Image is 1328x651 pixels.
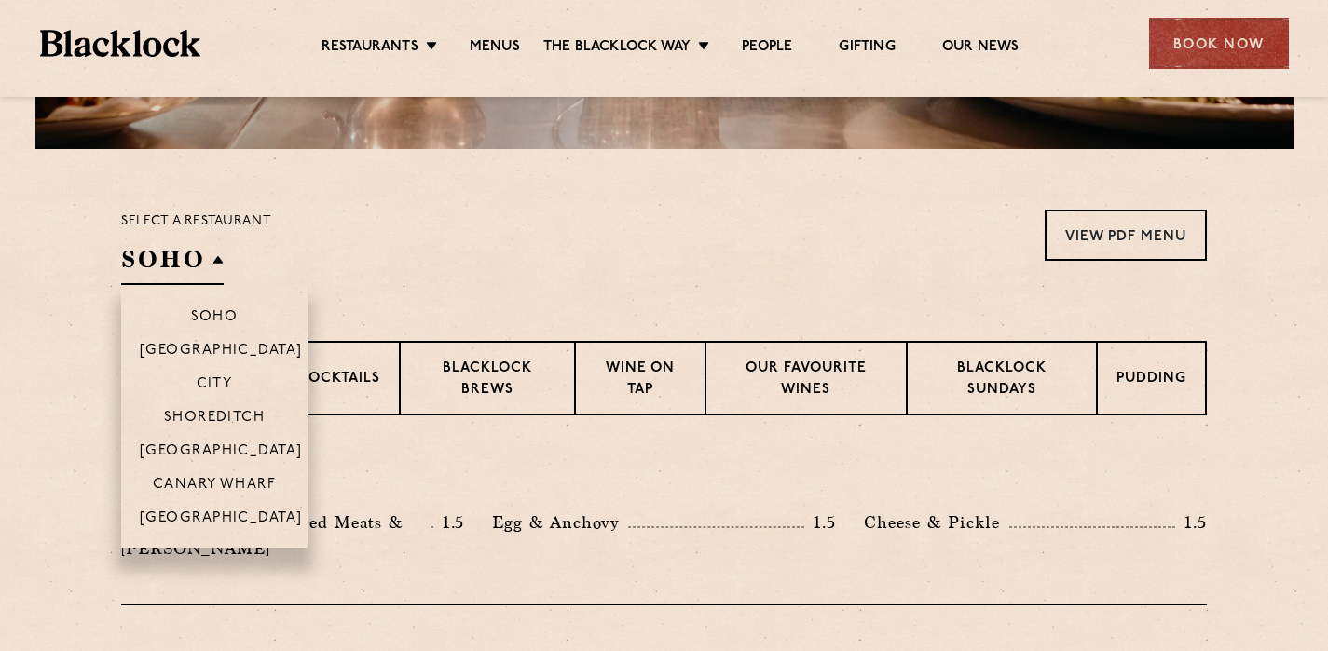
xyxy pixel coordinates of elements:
img: BL_Textured_Logo-footer-cropped.svg [40,30,201,57]
p: 1.5 [433,510,465,535]
a: Gifting [839,38,895,59]
p: [GEOGRAPHIC_DATA] [140,510,303,529]
div: Book Now [1149,18,1289,69]
p: Pudding [1116,369,1186,392]
h3: Pre Chop Bites [121,462,1207,486]
p: Wine on Tap [595,359,686,402]
p: Soho [191,309,239,328]
h2: SOHO [121,243,224,285]
p: 1.5 [1175,510,1207,535]
p: Cocktails [297,369,380,392]
p: City [197,376,233,395]
a: The Blacklock Way [543,38,691,59]
a: Restaurants [322,38,418,59]
p: Shoreditch [164,410,266,428]
a: View PDF Menu [1045,210,1207,261]
a: Our News [942,38,1020,59]
p: Select a restaurant [121,210,271,234]
p: Our favourite wines [725,359,886,402]
p: Egg & Anchovy [492,509,628,536]
p: Canary Wharf [153,477,276,495]
a: Menus [470,38,520,59]
p: [GEOGRAPHIC_DATA] [140,343,303,361]
p: Cheese & Pickle [864,509,1009,536]
p: 1.5 [804,510,836,535]
p: Blacklock Sundays [926,359,1077,402]
p: Blacklock Brews [419,359,555,402]
p: [GEOGRAPHIC_DATA] [140,443,303,462]
a: People [742,38,792,59]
